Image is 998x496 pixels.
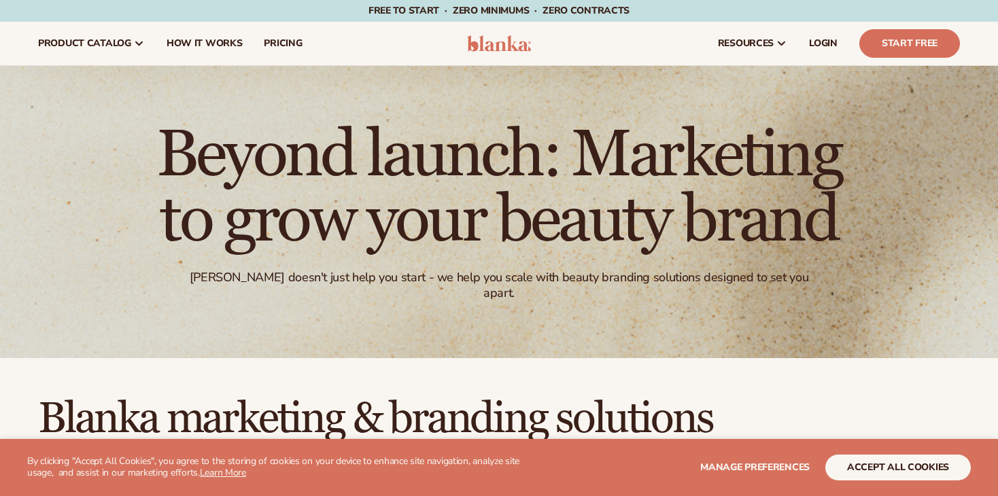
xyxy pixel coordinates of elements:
[809,38,838,49] span: LOGIN
[825,455,971,480] button: accept all cookies
[700,461,810,474] span: Manage preferences
[156,22,254,65] a: How It Works
[700,455,810,480] button: Manage preferences
[38,38,131,49] span: product catalog
[859,29,960,58] a: Start Free
[253,22,313,65] a: pricing
[718,38,774,49] span: resources
[173,270,824,302] div: [PERSON_NAME] doesn't just help you start - we help you scale with beauty branding solutions desi...
[27,456,530,479] p: By clicking "Accept All Cookies", you agree to the storing of cookies on your device to enhance s...
[125,123,873,253] h1: Beyond launch: Marketing to grow your beauty brand
[798,22,848,65] a: LOGIN
[467,35,532,52] img: logo
[368,4,630,17] span: Free to start · ZERO minimums · ZERO contracts
[200,466,246,479] a: Learn More
[167,38,243,49] span: How It Works
[27,22,156,65] a: product catalog
[707,22,798,65] a: resources
[264,38,302,49] span: pricing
